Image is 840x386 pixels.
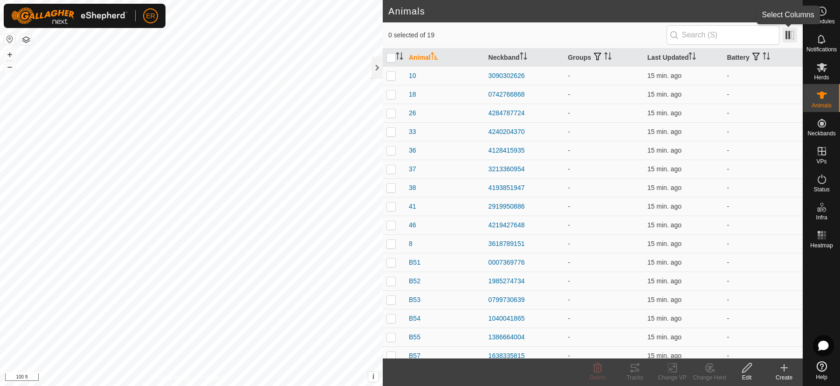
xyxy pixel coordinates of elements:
[723,85,803,104] td: -
[489,183,561,193] div: 4193851947
[564,104,644,122] td: -
[806,47,837,52] span: Notifications
[409,90,416,99] span: 18
[368,372,379,382] button: i
[691,373,728,382] div: Change Herd
[723,66,803,85] td: -
[689,54,696,61] p-sorticon: Activate to sort
[723,216,803,234] td: -
[564,197,644,216] td: -
[616,373,654,382] div: Tracks
[647,333,682,341] span: Aug 16, 2025, 10:50 PM
[564,328,644,346] td: -
[489,164,561,174] div: 3213360954
[564,141,644,160] td: -
[154,374,189,382] a: Privacy Policy
[723,104,803,122] td: -
[647,315,682,322] span: Aug 16, 2025, 10:50 PM
[489,71,561,81] div: 3090302626
[409,220,416,230] span: 46
[564,216,644,234] td: -
[723,253,803,272] td: -
[388,6,783,17] h2: Animals
[723,290,803,309] td: -
[489,90,561,99] div: 0742766868
[723,234,803,253] td: -
[723,272,803,290] td: -
[647,128,682,135] span: Aug 16, 2025, 10:50 PM
[409,332,420,342] span: B55
[409,202,416,211] span: 41
[489,108,561,118] div: 4284787724
[4,49,15,60] button: +
[808,19,834,24] span: Schedules
[409,351,420,361] span: B57
[200,374,228,382] a: Contact Us
[489,332,561,342] div: 1386664004
[647,296,682,303] span: Aug 16, 2025, 10:50 PM
[723,141,803,160] td: -
[647,221,682,229] span: Aug 16, 2025, 10:50 PM
[807,131,835,136] span: Neckbands
[4,61,15,72] button: –
[644,49,723,67] th: Last Updated
[647,147,682,154] span: Aug 16, 2025, 10:50 PM
[564,66,644,85] td: -
[647,109,682,117] span: Aug 16, 2025, 10:50 PM
[409,276,420,286] span: B52
[667,25,779,45] input: Search (S)
[723,178,803,197] td: -
[723,328,803,346] td: -
[4,34,15,45] button: Reset Map
[728,373,765,382] div: Edit
[647,259,682,266] span: Aug 16, 2025, 10:50 PM
[405,49,485,67] th: Animal
[723,122,803,141] td: -
[146,11,155,21] span: ER
[431,54,438,61] p-sorticon: Activate to sort
[647,91,682,98] span: Aug 16, 2025, 10:50 PM
[564,122,644,141] td: -
[604,54,612,61] p-sorticon: Activate to sort
[11,7,128,24] img: Gallagher Logo
[489,146,561,155] div: 4128415935
[816,374,827,380] span: Help
[564,234,644,253] td: -
[564,49,644,67] th: Groups
[564,85,644,104] td: -
[564,309,644,328] td: -
[647,352,682,359] span: Aug 16, 2025, 10:50 PM
[564,160,644,178] td: -
[489,239,561,249] div: 3618789151
[409,71,416,81] span: 10
[723,197,803,216] td: -
[814,75,829,80] span: Herds
[409,108,416,118] span: 26
[409,164,416,174] span: 37
[564,272,644,290] td: -
[647,240,682,247] span: Aug 16, 2025, 10:50 PM
[388,30,667,40] span: 0 selected of 19
[489,127,561,137] div: 4240204370
[564,253,644,272] td: -
[812,103,832,108] span: Animals
[409,239,413,249] span: 8
[765,373,803,382] div: Create
[564,290,644,309] td: -
[763,54,770,61] p-sorticon: Activate to sort
[489,220,561,230] div: 4219427648
[489,258,561,267] div: 0007369776
[21,34,32,45] button: Map Layers
[489,314,561,323] div: 1040041865
[654,373,691,382] div: Change VP
[816,159,826,164] span: VPs
[409,183,416,193] span: 38
[810,243,833,248] span: Heatmap
[647,277,682,285] span: Aug 16, 2025, 10:50 PM
[489,295,561,305] div: 0799730639
[647,165,682,173] span: Aug 16, 2025, 10:50 PM
[564,178,644,197] td: -
[520,54,527,61] p-sorticon: Activate to sort
[723,346,803,365] td: -
[489,351,561,361] div: 1638335815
